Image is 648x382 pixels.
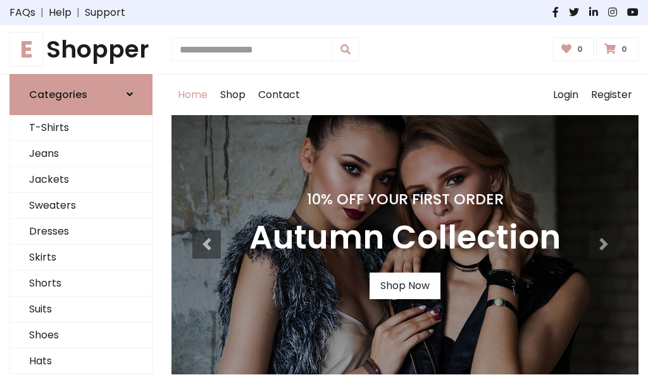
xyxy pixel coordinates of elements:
[9,35,153,64] h1: Shopper
[10,193,152,219] a: Sweaters
[574,44,586,55] span: 0
[249,218,561,257] h3: Autumn Collection
[214,75,252,115] a: Shop
[35,5,49,20] span: |
[72,5,85,20] span: |
[29,89,87,101] h6: Categories
[10,167,152,193] a: Jackets
[585,75,639,115] a: Register
[10,271,152,297] a: Shorts
[9,32,44,66] span: E
[10,115,152,141] a: T-Shirts
[252,75,306,115] a: Contact
[9,5,35,20] a: FAQs
[10,323,152,348] a: Shoes
[10,219,152,245] a: Dresses
[10,141,152,167] a: Jeans
[10,245,152,271] a: Skirts
[618,44,630,55] span: 0
[49,5,72,20] a: Help
[85,5,125,20] a: Support
[596,37,639,61] a: 0
[171,75,214,115] a: Home
[9,74,153,115] a: Categories
[10,348,152,374] a: Hats
[9,35,153,64] a: EShopper
[370,273,440,299] a: Shop Now
[10,297,152,323] a: Suits
[547,75,585,115] a: Login
[249,190,561,208] h4: 10% Off Your First Order
[553,37,594,61] a: 0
